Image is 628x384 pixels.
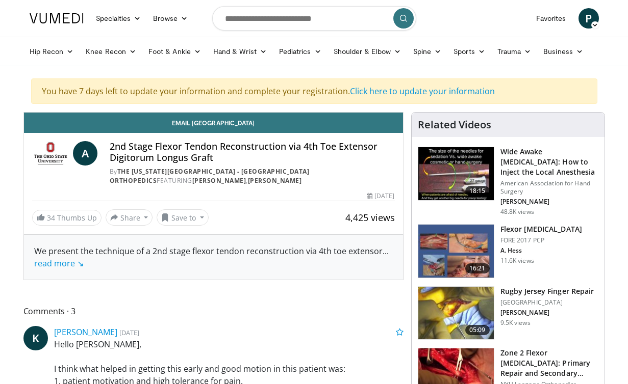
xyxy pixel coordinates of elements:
[465,325,490,335] span: 05:09
[147,8,194,29] a: Browse
[500,246,582,255] p: A. Hess
[34,245,389,269] span: ...
[500,198,598,206] p: [PERSON_NAME]
[418,224,598,278] a: 16:21 Flexor [MEDICAL_DATA] FORE 2017 PCP A. Hess 11.6K views
[110,167,395,185] div: By FEATURING ,
[119,328,139,337] small: [DATE]
[80,41,142,62] a: Knee Recon
[500,236,582,244] p: FORE 2017 PCP
[106,209,153,226] button: Share
[350,86,495,97] a: Click here to update your information
[500,319,531,327] p: 9.5K views
[418,147,494,200] img: Q2xRg7exoPLTwO8X4xMDoxOjBrO-I4W8_1.150x105_q85_crop-smart_upscale.jpg
[367,191,394,201] div: [DATE]
[30,13,84,23] img: VuMedi Logo
[23,305,404,318] span: Comments 3
[418,225,494,278] img: 7006d695-e87b-44ca-8282-580cfbaead39.150x105_q85_crop-smart_upscale.jpg
[110,167,310,185] a: The [US_STATE][GEOGRAPHIC_DATA] - [GEOGRAPHIC_DATA] Orthopedics
[500,208,534,216] p: 48.8K views
[579,8,599,29] a: P
[418,287,494,340] img: 8c27fefa-cd62-4f8e-93ff-934928e829ee.150x105_q85_crop-smart_upscale.jpg
[418,119,491,131] h4: Related Videos
[465,186,490,196] span: 18:15
[500,147,598,177] h3: Wide Awake [MEDICAL_DATA]: How to Inject the Local Anesthesia
[54,326,117,338] a: [PERSON_NAME]
[465,263,490,273] span: 16:21
[500,224,582,234] h3: Flexor [MEDICAL_DATA]
[90,8,147,29] a: Specialties
[530,8,572,29] a: Favorites
[447,41,491,62] a: Sports
[418,147,598,216] a: 18:15 Wide Awake [MEDICAL_DATA]: How to Inject the Local Anesthesia American Association for Hand...
[537,41,589,62] a: Business
[110,141,395,163] h4: 2nd Stage Flexor Tendon Reconstruction via 4th Toe Extensor Digitorum Longus Graft
[192,176,246,185] a: [PERSON_NAME]
[273,41,328,62] a: Pediatrics
[23,41,80,62] a: Hip Recon
[491,41,538,62] a: Trauma
[500,348,598,378] h3: Zone 2 Flexor [MEDICAL_DATA]: Primary Repair and Secondary Reconstr…
[32,141,69,166] img: The Ohio State University - Wexner Medical Center Orthopedics
[418,286,598,340] a: 05:09 Rugby Jersey Finger Repair [GEOGRAPHIC_DATA] [PERSON_NAME] 9.5K views
[500,257,534,265] p: 11.6K views
[328,41,407,62] a: Shoulder & Elbow
[34,258,84,269] a: read more ↘
[500,298,594,307] p: [GEOGRAPHIC_DATA]
[157,209,209,226] button: Save to
[212,6,416,31] input: Search topics, interventions
[34,245,393,269] div: We present the technique of a 2nd stage flexor tendon reconstruction via 4th toe extensor
[500,286,594,296] h3: Rugby Jersey Finger Repair
[24,113,403,133] a: Email [GEOGRAPHIC_DATA]
[47,213,55,223] span: 34
[142,41,207,62] a: Foot & Ankle
[500,309,594,317] p: [PERSON_NAME]
[345,211,395,224] span: 4,425 views
[73,141,97,166] a: A
[31,78,597,104] div: You have 7 days left to update your information and complete your registration.
[23,326,48,350] a: K
[32,210,102,226] a: 34 Thumbs Up
[407,41,447,62] a: Spine
[248,176,302,185] a: [PERSON_NAME]
[207,41,273,62] a: Hand & Wrist
[500,179,598,196] p: American Association for Hand Surgery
